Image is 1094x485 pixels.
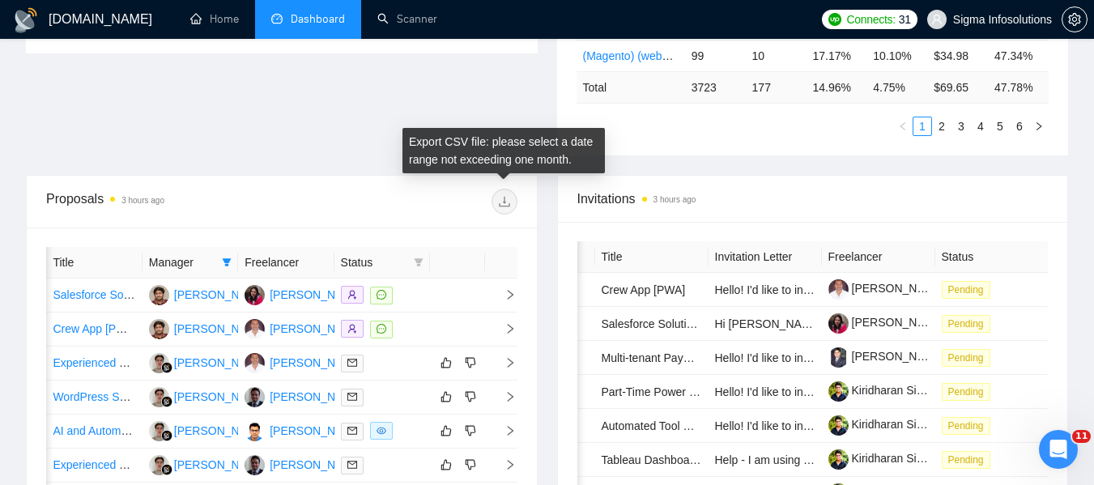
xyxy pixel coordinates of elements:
[414,257,424,267] span: filter
[270,456,363,474] div: [PERSON_NAME]
[161,464,172,475] img: gigradar-bm.png
[952,117,970,135] a: 3
[806,40,866,71] td: 17.17%
[245,457,363,470] a: AA[PERSON_NAME]
[46,449,142,483] td: Experienced Next.js Developer Needed to Help Refactor Auth Flow & Set Up SSR Foundation
[53,288,621,301] a: Salesforce Solution Architect (Revenue Cloud / CPQ focus). PH, [GEOGRAPHIC_DATA], [GEOGRAPHIC_DATA]
[942,283,997,296] a: Pending
[746,71,807,103] td: 177
[577,71,685,103] td: Total
[595,307,709,341] td: Salesforce Solution Architect (Revenue Cloud / CPQ focus). PH, India, LATAM
[990,117,1010,136] li: 5
[245,319,265,339] img: DT
[492,323,516,334] span: right
[942,315,990,333] span: Pending
[245,455,265,475] img: AA
[942,417,990,435] span: Pending
[828,350,945,363] a: [PERSON_NAME]
[595,409,709,443] td: Automated Tool Purchase Request System Development
[828,418,939,431] a: Kiridharan Sigma
[899,11,911,28] span: 31
[595,443,709,477] td: Tableau Dashboard Creation Tutor
[828,381,849,402] img: c1__Wkl4jX-Go0-DEDcStL4RTX4K4bmGNY6Jd_WPMfqfd3xXVp6Ljk3Xo0TxA2XCNh
[1062,13,1087,26] span: setting
[411,250,427,274] span: filter
[245,287,363,300] a: SP[PERSON_NAME]
[341,253,407,271] span: Status
[933,117,951,135] a: 2
[492,289,516,300] span: right
[988,40,1049,71] td: 47.34%
[238,247,334,279] th: Freelancer
[846,11,895,28] span: Connects:
[149,387,169,407] img: RG
[149,455,169,475] img: RG
[602,283,686,296] a: Crew App [PWA]
[828,452,939,465] a: Kiridharan Sigma
[46,347,142,381] td: Experienced Web Developer Needed for Member Directory Website
[942,451,990,469] span: Pending
[1062,13,1088,26] a: setting
[465,356,476,369] span: dislike
[245,387,265,407] img: AA
[174,320,364,338] div: [PERSON_NAME] [PERSON_NAME]
[245,389,363,402] a: AA[PERSON_NAME]
[709,241,822,273] th: Invitation Letter
[893,117,913,136] button: left
[441,458,452,471] span: like
[927,71,988,103] td: $ 69.65
[436,353,456,372] button: like
[347,290,357,300] span: user-add
[149,355,267,368] a: RG[PERSON_NAME]
[932,117,951,136] li: 2
[931,14,943,25] span: user
[347,358,357,368] span: mail
[149,423,267,436] a: RG[PERSON_NAME]
[245,353,265,373] img: DT
[988,71,1049,103] td: 47.78 %
[53,458,524,471] a: Experienced Next.js Developer Needed to Help Refactor Auth Flow & Set Up SSR Foundation
[245,423,363,436] a: BY[PERSON_NAME]
[149,457,267,470] a: RG[PERSON_NAME]
[377,290,386,300] span: message
[347,460,357,470] span: mail
[942,383,990,401] span: Pending
[46,279,142,313] td: Salesforce Solution Architect (Revenue Cloud / CPQ focus). PH, India, LATAM
[377,12,437,26] a: searchScanner
[913,117,931,135] a: 1
[161,396,172,407] img: gigradar-bm.png
[461,421,480,440] button: dislike
[190,12,239,26] a: homeHome
[828,313,849,334] img: c1Qo-Ugxhsg7UXdVTSW_4p68HvlWRPdlDnE7kE3tzgeSd01u-7N7-hl-yHAWTOiiu2
[271,13,283,24] span: dashboard
[174,456,267,474] div: [PERSON_NAME]
[951,117,971,136] li: 3
[149,389,267,402] a: RG[PERSON_NAME]
[492,459,516,470] span: right
[161,430,172,441] img: gigradar-bm.png
[291,12,345,26] span: Dashboard
[972,117,990,135] a: 4
[245,321,363,334] a: DT[PERSON_NAME]
[465,458,476,471] span: dislike
[174,422,267,440] div: [PERSON_NAME]
[245,421,265,441] img: BY
[465,424,476,437] span: dislike
[270,388,363,406] div: [PERSON_NAME]
[53,390,437,403] a: WordPress SEO Specialist ([PERSON_NAME] + Ahrefs) – One-Time Project
[46,415,142,449] td: AI and Automation Software Engineer
[436,455,456,474] button: like
[347,392,357,402] span: mail
[595,273,709,307] td: Crew App [PWA]
[866,40,927,71] td: 10.10%
[583,49,684,62] a: (Magento) (website)
[602,385,917,398] a: Part-Time Power BI Developer with Strong UI/UX Design Skills
[602,453,775,466] a: Tableau Dashboard Creation Tutor
[174,286,364,304] div: [PERSON_NAME] [PERSON_NAME]
[746,40,807,71] td: 10
[436,421,456,440] button: like
[46,247,142,279] th: Title
[53,356,393,369] a: Experienced Web Developer Needed for Member Directory Website
[942,317,997,330] a: Pending
[46,313,142,347] td: Crew App [PWA]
